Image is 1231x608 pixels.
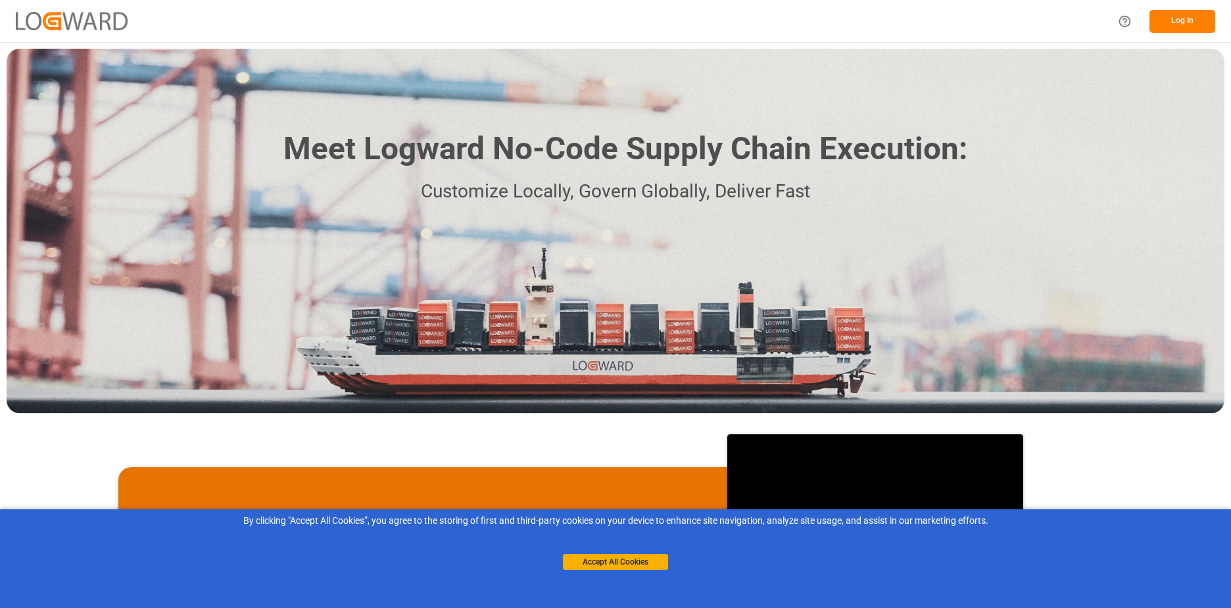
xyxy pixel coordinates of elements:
[283,126,967,172] h1: Meet Logward No-Code Supply Chain Execution:
[16,12,128,30] img: Logward_new_orange.png
[264,177,967,207] p: Customize Locally, Govern Globally, Deliver Fast
[1149,10,1215,33] button: Log In
[563,554,668,570] button: Accept All Cookies
[1110,7,1140,36] button: Help Center
[9,514,1222,528] div: By clicking "Accept All Cookies”, you agree to the storing of first and third-party cookies on yo...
